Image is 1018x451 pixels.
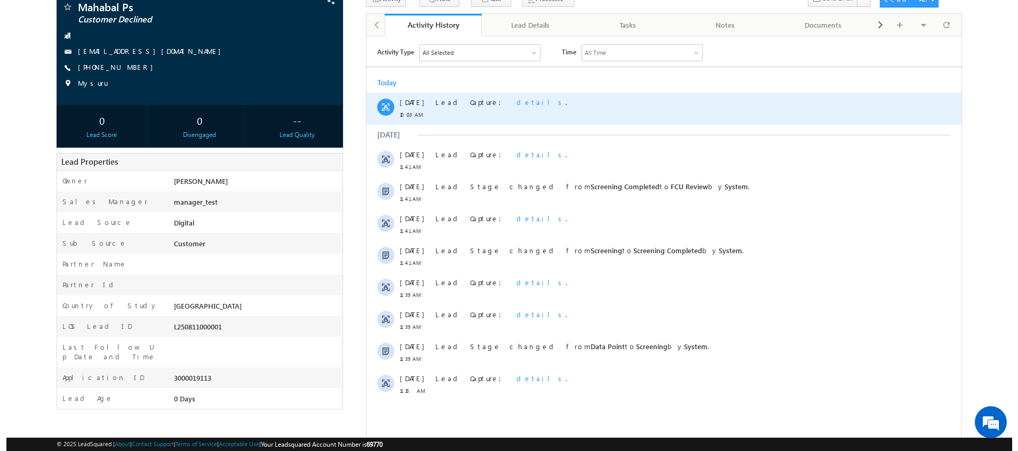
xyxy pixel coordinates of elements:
[169,440,211,447] a: Terms of Service
[125,440,168,447] a: Contact Support
[11,94,45,103] div: [DATE]
[317,305,341,315] span: System
[150,178,199,187] span: details
[151,130,236,140] div: Disengaged
[56,12,87,21] div: All Selected
[573,14,671,36] a: Tasks
[69,114,536,123] div: .
[360,440,376,448] span: 69770
[165,321,336,336] div: L250811000001
[69,114,141,123] span: Lead Capture:
[151,110,236,130] div: 0
[165,393,336,408] div: 0 Days
[679,19,759,31] div: Notes
[53,9,173,25] div: All Selected
[358,146,381,155] span: System
[55,156,112,167] span: Lead Properties
[224,210,256,219] span: Screening
[484,19,563,31] div: Lead Details
[69,178,536,187] div: .
[33,305,57,315] span: [DATE]
[582,19,661,31] div: Tasks
[11,42,45,51] div: Today
[56,301,152,310] label: Country of Study
[56,238,121,248] label: Sub Source
[33,337,57,347] span: [DATE]
[69,178,141,187] span: Lead Capture:
[254,440,376,448] span: Your Leadsquared Account Number is
[267,210,336,219] span: Screening Completed
[249,110,333,130] div: --
[168,176,221,186] span: [PERSON_NAME]
[33,126,65,135] span: 11:41 AM
[71,14,251,25] span: Customer Declined
[165,238,336,253] div: Customer
[69,146,383,155] span: Lead Stage changed from to by .
[56,342,154,361] label: Last Follow Up Date and Time
[386,20,468,30] div: Activity History
[33,61,57,71] span: [DATE]
[56,393,107,403] label: Lead Age
[33,286,65,295] span: 11:39 AM
[53,130,138,140] div: Lead Score
[33,273,57,283] span: [DATE]
[165,218,336,232] div: Digital
[56,259,121,269] label: Partner Name
[150,61,199,70] span: details
[56,218,126,227] label: Lead Source
[33,158,65,167] span: 11:41 AM
[56,373,138,382] label: Application ID
[69,337,536,347] div: .
[33,190,65,199] span: 11:41 AM
[33,241,57,251] span: [DATE]
[56,280,111,289] label: Partner Id
[150,241,199,251] span: details
[56,197,141,206] label: Sales Manager
[33,318,65,327] span: 11:39 AM
[150,337,199,347] span: details
[56,321,125,331] label: LOS Lead ID
[56,176,81,186] label: Owner
[50,439,376,449] span: © 2025 LeadSquared | | | | |
[218,12,240,21] div: All Time
[11,8,47,24] span: Activity Type
[69,273,536,283] div: .
[352,210,376,219] span: System
[249,130,333,140] div: Lead Quality
[53,110,138,130] div: 0
[69,61,536,71] div: .
[768,14,866,36] a: Documents
[475,14,573,36] a: Lead Details
[69,61,141,70] span: Lead Capture:
[269,305,301,315] span: Screening
[224,305,258,315] span: Data Point
[212,440,253,447] a: Acceptable Use
[71,46,220,55] a: [EMAIL_ADDRESS][DOMAIN_NAME]
[195,8,210,24] span: Time
[224,146,293,155] span: Screening Completed
[33,178,57,187] span: [DATE]
[33,114,57,123] span: [DATE]
[165,373,336,388] div: 3000019113
[71,78,101,89] span: Mysuru
[33,74,65,83] span: 10:03 AM
[150,273,199,283] span: details
[304,146,341,155] span: FCU Review
[33,254,65,263] span: 11:39 AM
[33,210,57,219] span: [DATE]
[671,14,768,36] a: Notes
[69,241,536,251] div: .
[69,241,141,251] span: Lead Capture:
[108,440,124,447] a: About
[165,197,336,212] div: manager_test
[165,301,336,316] div: [GEOGRAPHIC_DATA]
[71,2,251,12] span: Mahabal Ps
[69,273,141,283] span: Lead Capture:
[33,350,65,359] span: 11:18 AM
[777,19,856,31] div: Documents
[33,146,57,155] span: [DATE]
[33,222,65,231] span: 11:41 AM
[150,114,199,123] span: details
[69,305,343,315] span: Lead Stage changed from to by .
[69,210,377,219] span: Lead Stage changed from to by .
